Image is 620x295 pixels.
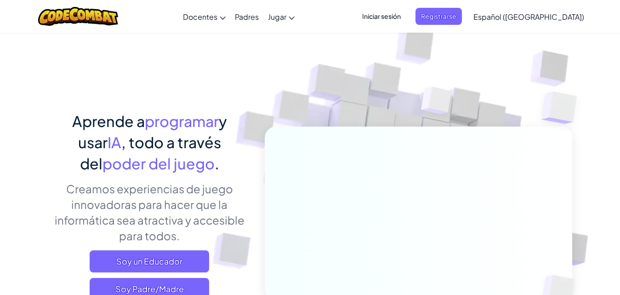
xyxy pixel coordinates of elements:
[523,69,603,147] img: Overlap cubes
[473,12,584,22] span: Español ([GEOGRAPHIC_DATA])
[72,112,145,130] span: Aprende a
[90,250,209,272] a: Soy un Educador
[357,8,406,25] button: Iniciar sesión
[80,133,221,173] span: , todo a través del
[215,154,219,173] span: .
[178,4,230,29] a: Docentes
[108,133,121,151] span: IA
[183,12,217,22] span: Docentes
[404,69,470,137] img: Overlap cubes
[102,154,215,173] span: poder del juego
[263,4,299,29] a: Jugar
[230,4,263,29] a: Padres
[469,4,589,29] a: Español ([GEOGRAPHIC_DATA])
[145,112,219,130] span: programar
[268,12,286,22] span: Jugar
[415,8,462,25] button: Registrarse
[38,7,119,26] img: CodeCombat logo
[48,181,251,243] p: Creamos experiencias de juego innovadoras para hacer que la informática sea atractiva y accesible...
